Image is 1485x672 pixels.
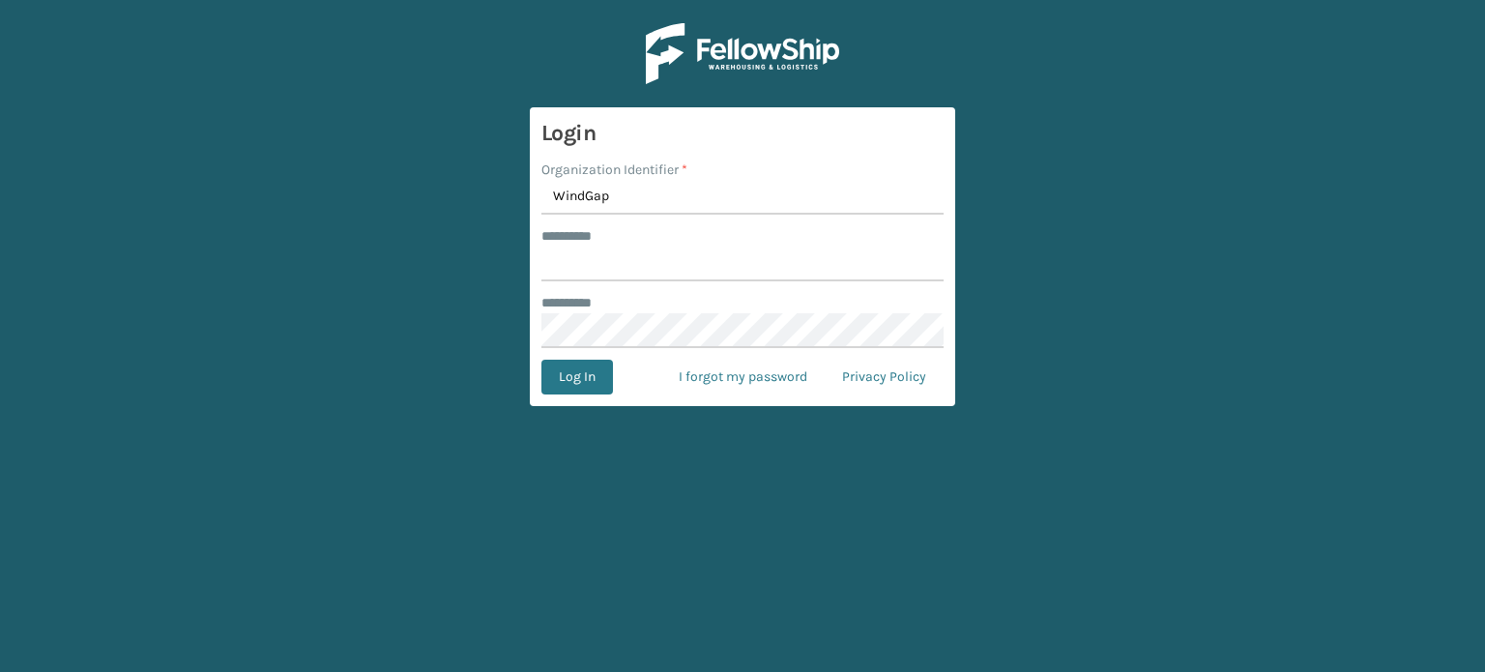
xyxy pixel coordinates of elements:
[646,23,839,84] img: Logo
[541,160,687,180] label: Organization Identifier
[541,119,944,148] h3: Login
[661,360,825,394] a: I forgot my password
[541,360,613,394] button: Log In
[825,360,944,394] a: Privacy Policy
